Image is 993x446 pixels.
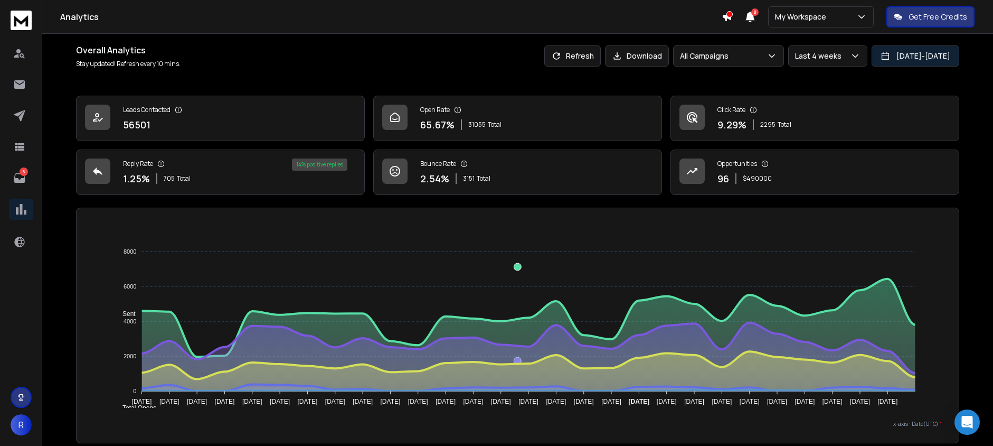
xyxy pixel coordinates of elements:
p: x-axis : Date(UTC) [93,420,942,428]
tspan: [DATE] [491,398,511,405]
tspan: [DATE] [629,398,650,405]
tspan: [DATE] [298,398,318,405]
tspan: [DATE] [353,398,373,405]
tspan: [DATE] [325,398,345,405]
p: Opportunities [717,160,757,168]
tspan: [DATE] [740,398,760,405]
p: 1.25 % [123,171,150,186]
h1: Overall Analytics [76,44,181,57]
h1: Analytics [60,11,722,23]
p: 9.29 % [717,117,746,132]
tspan: [DATE] [408,398,428,405]
span: 31055 [468,120,486,129]
tspan: [DATE] [850,398,870,405]
tspan: [DATE] [878,398,898,405]
a: Leads Contacted56501 [76,96,365,141]
tspan: [DATE] [546,398,566,405]
span: 3151 [463,174,475,183]
tspan: 8000 [124,248,136,255]
p: Get Free Credits [909,12,967,22]
p: Stay updated! Refresh every 10 mins. [76,60,181,68]
button: [DATE]-[DATE] [872,45,959,67]
p: 6 [20,168,28,176]
p: Click Rate [717,106,745,114]
tspan: 0 [134,388,137,394]
tspan: [DATE] [574,398,594,405]
tspan: [DATE] [518,398,538,405]
span: Total [477,174,490,183]
span: Total [177,174,191,183]
tspan: [DATE] [187,398,207,405]
tspan: [DATE] [381,398,401,405]
p: 96 [717,171,729,186]
span: 8 [751,8,759,16]
p: My Workspace [775,12,830,22]
span: Total Opens [115,404,156,412]
p: All Campaigns [680,51,733,61]
tspan: [DATE] [684,398,704,405]
tspan: 6000 [124,283,136,290]
a: 6 [9,168,30,189]
a: Reply Rate1.25%705Total14% positive replies [76,150,365,195]
span: Total [488,120,502,129]
div: Open Intercom Messenger [954,410,980,435]
tspan: [DATE] [436,398,456,405]
span: Total [778,120,791,129]
span: Sent [115,310,136,318]
p: $ 490000 [743,174,772,183]
p: 2.54 % [420,171,449,186]
tspan: [DATE] [464,398,484,405]
p: Download [627,51,662,61]
tspan: [DATE] [712,398,732,405]
a: Open Rate65.67%31055Total [373,96,662,141]
p: Open Rate [420,106,450,114]
tspan: [DATE] [601,398,621,405]
p: Bounce Rate [420,160,456,168]
span: 705 [164,174,175,183]
p: Reply Rate [123,160,153,168]
a: Click Rate9.29%2295Total [670,96,959,141]
tspan: [DATE] [657,398,677,405]
tspan: [DATE] [215,398,235,405]
tspan: [DATE] [822,398,843,405]
tspan: [DATE] [159,398,179,405]
img: logo [11,11,32,30]
tspan: [DATE] [270,398,290,405]
button: Get Free Credits [886,6,975,27]
tspan: [DATE] [132,398,152,405]
button: R [11,414,32,435]
a: Opportunities96$490000 [670,150,959,195]
tspan: [DATE] [767,398,787,405]
div: 14 % positive replies [292,159,347,171]
button: Refresh [544,45,601,67]
span: 2295 [760,120,776,129]
button: Download [605,45,669,67]
tspan: 4000 [124,318,136,324]
tspan: 2000 [124,353,136,359]
tspan: [DATE] [795,398,815,405]
p: 56501 [123,117,150,132]
p: Refresh [566,51,594,61]
p: Last 4 weeks [795,51,846,61]
p: 65.67 % [420,117,455,132]
p: Leads Contacted [123,106,171,114]
tspan: [DATE] [242,398,262,405]
a: Bounce Rate2.54%3151Total [373,150,662,195]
